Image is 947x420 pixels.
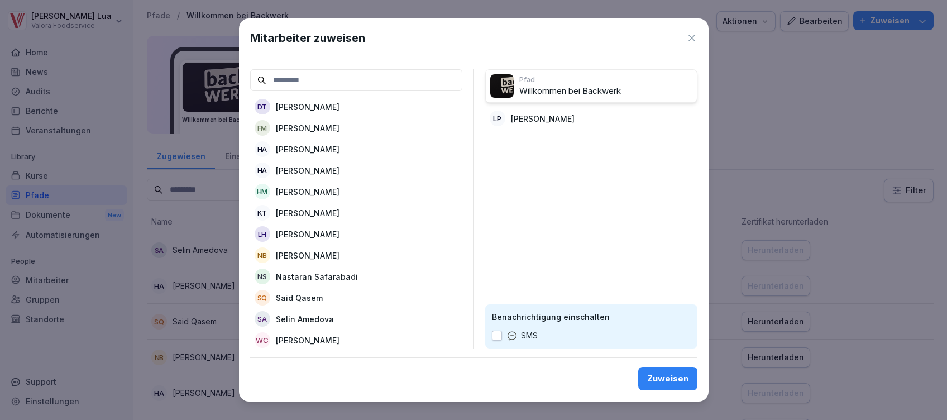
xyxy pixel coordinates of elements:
[519,75,692,85] p: Pfad
[250,30,365,46] h1: Mitarbeiter zuweisen
[276,207,339,219] p: [PERSON_NAME]
[255,332,270,348] div: WC
[276,335,339,346] p: [PERSON_NAME]
[255,226,270,242] div: LH
[511,113,575,125] p: [PERSON_NAME]
[276,144,339,155] p: [PERSON_NAME]
[255,290,270,306] div: SQ
[255,247,270,263] div: NB
[521,330,538,342] p: SMS
[255,120,270,136] div: FM
[276,165,339,176] p: [PERSON_NAME]
[276,313,334,325] p: Selin Amedova
[638,367,697,390] button: Zuweisen
[255,205,270,221] div: KT
[276,101,339,113] p: [PERSON_NAME]
[255,269,270,284] div: NS
[647,373,688,385] div: Zuweisen
[255,99,270,114] div: DT
[276,122,339,134] p: [PERSON_NAME]
[276,186,339,198] p: [PERSON_NAME]
[492,311,691,323] p: Benachrichtigung einschalten
[276,271,358,283] p: Nastaran Safarabadi
[490,111,505,126] div: LP
[255,184,270,199] div: HM
[276,228,339,240] p: [PERSON_NAME]
[255,311,270,327] div: SA
[255,163,270,178] div: HA
[276,250,339,261] p: [PERSON_NAME]
[276,292,323,304] p: Said Qasem
[255,141,270,157] div: HA
[519,85,692,98] p: Willkommen bei Backwerk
